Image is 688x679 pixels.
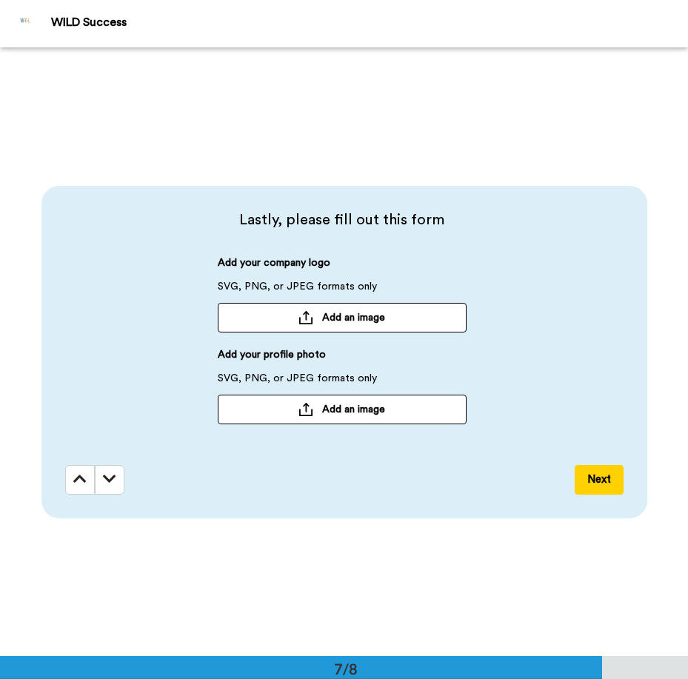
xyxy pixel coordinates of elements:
span: Lastly, please fill out this form [65,210,619,230]
button: Add an image [218,303,467,332]
span: SVG, PNG, or JPEG formats only [218,279,377,303]
span: Add an image [322,310,385,325]
span: SVG, PNG, or JPEG formats only [218,371,377,395]
span: Add your company logo [218,255,330,279]
div: 7/8 [310,658,381,679]
span: Add an image [322,402,385,417]
button: Add an image [218,395,467,424]
div: WILD Success [51,16,687,30]
img: Profile Image [8,6,44,41]
span: Add your profile photo [218,347,326,371]
button: Next [575,465,624,495]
